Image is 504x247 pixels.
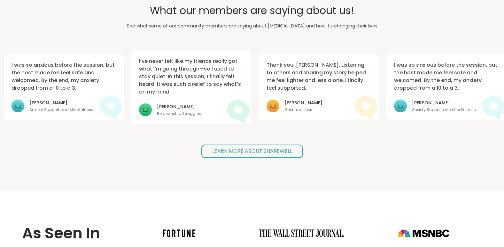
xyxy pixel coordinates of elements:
[29,100,93,106] h3: [PERSON_NAME]
[29,107,93,113] h4: Anxiety Support and Mindfulness
[394,61,499,92] p: I was so anxious before the session, but the host made me feel safe and welcomed. By the end, my ...
[5,23,499,29] p: See what some of our community members are saying about [MEDICAL_DATA] and how it's changing thei...
[157,111,201,116] h4: Relationship Struggles
[5,4,499,18] h2: What our members are saying about us!
[267,61,371,92] p: Thank you, [PERSON_NAME]. Listening to others and sharing my story helped me feel lighter and les...
[22,222,100,245] h2: As Seen In
[157,103,201,110] h3: [PERSON_NAME]
[284,100,322,106] h3: [PERSON_NAME]
[139,57,244,96] p: I’ve never felt like my friends really got what I’m going through—so I used to stay quiet. In thi...
[212,147,292,155] span: Learn More About ShareWell
[412,107,476,113] h4: Anxiety Support and Mindfulness
[201,145,303,158] a: Learn More About ShareWell
[12,61,116,92] p: I was so anxious before the session, but the host made me feel safe and welcomed. By the end, my ...
[284,107,322,113] h4: Grief and Loss
[412,100,476,106] h3: [PERSON_NAME]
